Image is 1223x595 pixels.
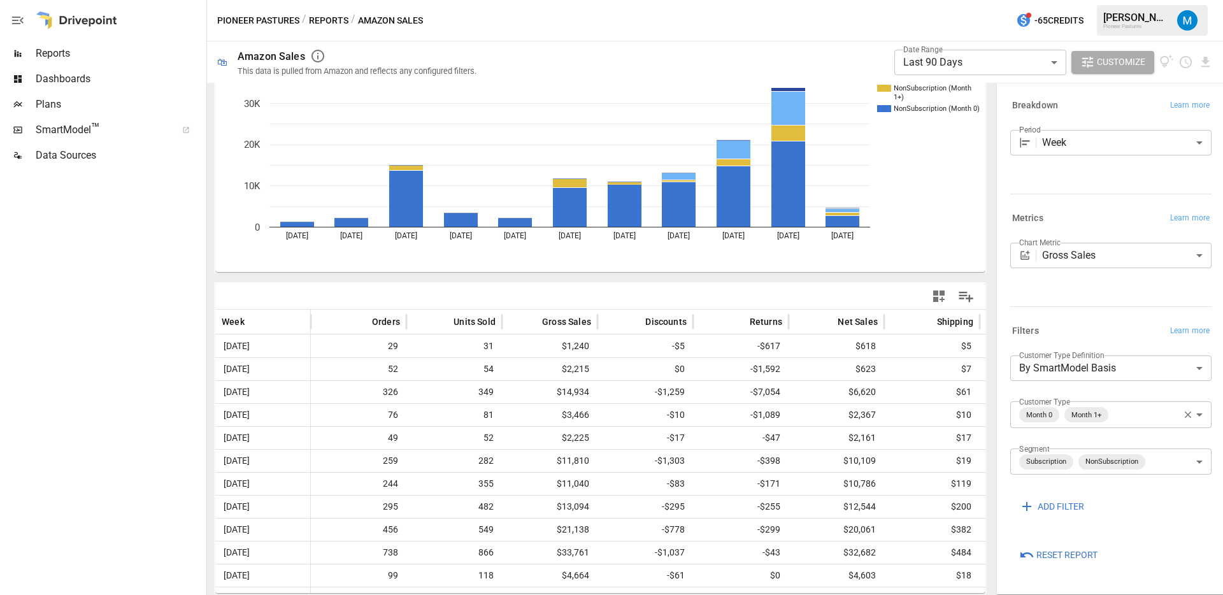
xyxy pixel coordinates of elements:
span: [DATE] [222,473,252,495]
span: 118 [476,564,496,587]
span: $61 [954,381,973,403]
div: Week [1042,130,1212,155]
text: 30K [244,98,261,110]
span: -$10 [665,404,687,426]
span: $20,061 [841,519,878,541]
span: 81 [482,404,496,426]
text: [DATE] [395,231,417,240]
button: Reports [309,13,348,29]
span: $33,761 [555,541,591,564]
label: Period [1019,124,1041,135]
span: -$617 [755,335,782,357]
button: -65Credits [1011,9,1089,32]
span: -$1,259 [653,381,687,403]
span: $2,161 [847,427,878,449]
span: Data Sources [36,148,204,163]
button: Sort [731,313,748,331]
span: [DATE] [222,335,252,357]
span: ™ [91,120,100,136]
div: Pioneer Pastures [1103,24,1169,29]
span: Customize [1097,54,1145,70]
span: $11,810 [555,450,591,472]
span: Month 1+ [1066,408,1106,422]
span: Reports [36,46,204,61]
text: [DATE] [777,231,799,240]
button: Reset Report [1010,543,1106,566]
span: $0 [768,564,782,587]
span: -$171 [755,473,782,495]
span: Plans [36,97,204,112]
span: $10,109 [841,450,878,472]
span: 549 [476,519,496,541]
span: 482 [476,496,496,518]
span: $14,934 [555,381,591,403]
span: -$43 [761,541,782,564]
span: -$17 [665,427,687,449]
label: Customer Type [1019,396,1070,407]
text: [DATE] [340,231,362,240]
button: Customize [1071,51,1154,74]
span: [DATE] [222,381,252,403]
span: Discounts [645,315,687,328]
h6: Breakdown [1012,99,1058,113]
text: NonSubscription (Month [894,84,971,92]
span: $17 [954,427,973,449]
label: Segment [1019,443,1049,454]
span: $7 [959,358,973,380]
span: [DATE] [222,564,252,587]
button: Pioneer Pastures [217,13,299,29]
span: -$778 [660,519,687,541]
span: $2,215 [560,358,591,380]
text: [DATE] [613,231,636,240]
text: 10K [244,180,261,192]
span: NonSubscription [1080,454,1143,469]
span: 259 [381,450,400,472]
span: Subscription [1021,454,1071,469]
span: -65 Credits [1034,13,1084,29]
span: 31 [482,335,496,357]
span: $18 [954,564,973,587]
button: Sort [434,313,452,331]
h6: Filters [1012,324,1039,338]
span: $19 [954,450,973,472]
span: Learn more [1170,99,1210,112]
label: Chart Metric [1019,237,1061,248]
span: -$61 [665,564,687,587]
span: $13,094 [555,496,591,518]
span: Learn more [1170,212,1210,225]
span: -$295 [660,496,687,518]
span: $10,786 [841,473,878,495]
span: 456 [381,519,400,541]
span: -$255 [755,496,782,518]
span: Shipping [937,315,973,328]
span: -$1,089 [748,404,782,426]
text: [DATE] [722,231,745,240]
span: $11,040 [555,473,591,495]
span: -$1,592 [748,358,782,380]
div: This data is pulled from Amazon and reflects any configured filters. [238,66,476,76]
span: 866 [476,541,496,564]
text: [DATE] [559,231,581,240]
span: ADD FILTER [1038,499,1084,515]
span: 29 [386,335,400,357]
text: NonSubscription (Month 0) [894,104,980,113]
span: 49 [386,427,400,449]
text: [DATE] [668,231,690,240]
span: $5 [959,335,973,357]
span: Orders [372,315,400,328]
span: -$7,054 [748,381,782,403]
span: -$1,303 [653,450,687,472]
img: Matt Fiedler [1177,10,1198,31]
text: [DATE] [286,231,308,240]
span: Units Sold [454,315,496,328]
span: $12,544 [841,496,878,518]
div: Amazon Sales [238,50,305,62]
span: 54 [482,358,496,380]
span: [DATE] [222,404,252,426]
button: Download report [1198,55,1213,69]
button: Schedule report [1178,55,1193,69]
span: -$398 [755,450,782,472]
span: 355 [476,473,496,495]
button: Sort [353,313,371,331]
span: [DATE] [222,519,252,541]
